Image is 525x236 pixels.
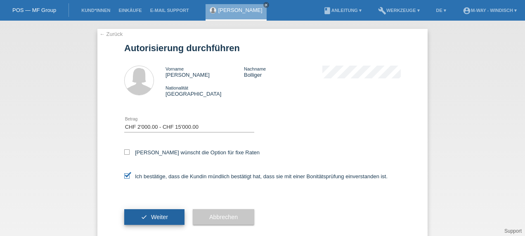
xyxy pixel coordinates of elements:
[463,7,471,15] i: account_circle
[263,2,269,8] a: close
[323,7,331,15] i: book
[146,8,193,13] a: E-Mail Support
[218,7,262,13] a: [PERSON_NAME]
[124,149,260,156] label: [PERSON_NAME] wünscht die Option für fixe Raten
[124,209,184,225] button: check Weiter
[264,3,268,7] i: close
[319,8,366,13] a: bookAnleitung ▾
[124,43,401,53] h1: Autorisierung durchführen
[114,8,146,13] a: Einkäufe
[193,209,254,225] button: Abbrechen
[378,7,386,15] i: build
[166,85,188,90] span: Nationalität
[166,66,184,71] span: Vorname
[244,66,322,78] div: Bolliger
[244,66,266,71] span: Nachname
[166,85,244,97] div: [GEOGRAPHIC_DATA]
[124,173,388,179] label: Ich bestätige, dass die Kundin mündlich bestätigt hat, dass sie mit einer Bonitätsprüfung einvers...
[432,8,450,13] a: DE ▾
[12,7,56,13] a: POS — MF Group
[374,8,424,13] a: buildWerkzeuge ▾
[99,31,123,37] a: ← Zurück
[141,214,147,220] i: check
[166,66,244,78] div: [PERSON_NAME]
[151,214,168,220] span: Weiter
[77,8,114,13] a: Kund*innen
[504,228,522,234] a: Support
[209,214,238,220] span: Abbrechen
[459,8,521,13] a: account_circlem-way - Windisch ▾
